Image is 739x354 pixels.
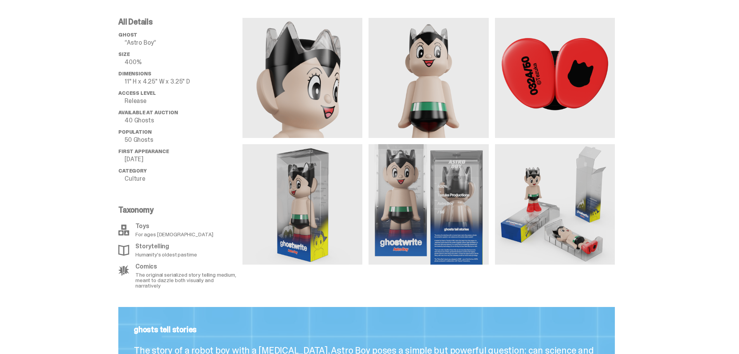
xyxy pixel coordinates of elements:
[242,18,362,138] img: media gallery image
[118,31,137,38] span: ghost
[125,40,242,46] p: “Astro Boy”
[125,98,242,104] p: Release
[135,243,197,249] p: Storytelling
[369,18,488,138] img: media gallery image
[242,144,362,264] img: media gallery image
[495,144,615,264] img: media gallery image
[135,252,197,257] p: Humanity's oldest pastime
[118,18,242,26] p: All Details
[125,156,242,162] p: [DATE]
[118,51,130,58] span: Size
[118,109,178,116] span: Available at Auction
[135,272,238,288] p: The original serialized story telling medium, meant to dazzle both visually and narratively
[125,78,242,85] p: 11" H x 4.25" W x 3.25" D
[135,232,213,237] p: For ages [DEMOGRAPHIC_DATA]
[125,176,242,182] p: Culture
[125,59,242,65] p: 400%
[369,144,488,264] img: media gallery image
[118,167,147,174] span: Category
[118,129,151,135] span: Population
[118,148,169,155] span: First Appearance
[135,223,213,229] p: Toys
[118,90,156,96] span: Access Level
[135,263,238,270] p: Comics
[118,206,238,214] p: Taxonomy
[118,70,151,77] span: Dimensions
[125,137,242,143] p: 50 Ghosts
[134,326,599,333] p: ghosts tell stories
[495,18,615,138] img: media gallery image
[125,117,242,124] p: 40 Ghosts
